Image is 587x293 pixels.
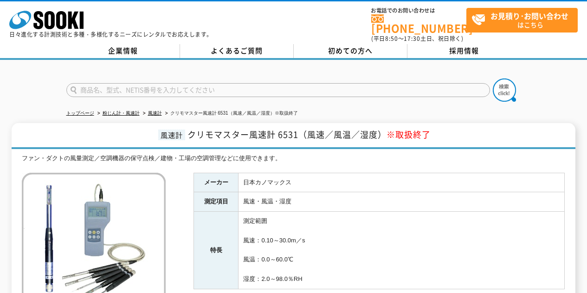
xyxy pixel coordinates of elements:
a: トップページ [66,111,94,116]
p: 日々進化する計測技術と多種・多様化するニーズにレンタルでお応えします。 [9,32,213,37]
a: 企業情報 [66,44,180,58]
span: 8:50 [385,34,398,43]
img: btn_search.png [493,78,516,102]
td: 風速・風温・湿度 [239,192,565,212]
a: 初めての方へ [294,44,407,58]
span: お電話でのお問い合わせは [371,8,466,13]
input: 商品名、型式、NETIS番号を入力してください [66,83,490,97]
th: 特長 [194,212,239,289]
li: クリモマスター風速計 6531（風速／風温／湿度）※取扱終了 [163,109,298,118]
span: クリモマスター風速計 6531（風速／風温／湿度） [187,128,431,141]
td: 日本カノマックス [239,173,565,192]
span: はこちら [471,8,577,32]
a: 風速計 [148,111,162,116]
td: 測定範囲 風速：0.10～30.0m／s 風温：0.0～60.0℃ 湿度：2.0～98.0％RH [239,212,565,289]
span: ※取扱終了 [387,128,431,141]
a: 粉じん計・風速計 [103,111,140,116]
a: [PHONE_NUMBER] [371,14,466,33]
th: メーカー [194,173,239,192]
span: (平日 ～ 土日、祝日除く) [371,34,463,43]
a: 採用情報 [407,44,521,58]
a: お見積り･お問い合わせはこちら [466,8,578,33]
span: 風速計 [158,130,185,140]
a: よくあるご質問 [180,44,294,58]
span: 17:30 [404,34,420,43]
div: ファン・ダクトの風量測定／空調機器の保守点検／建物・工場の空調管理などに使用できます。 [22,154,565,163]
strong: お見積り･お問い合わせ [490,10,568,21]
th: 測定項目 [194,192,239,212]
span: 初めての方へ [328,46,373,56]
